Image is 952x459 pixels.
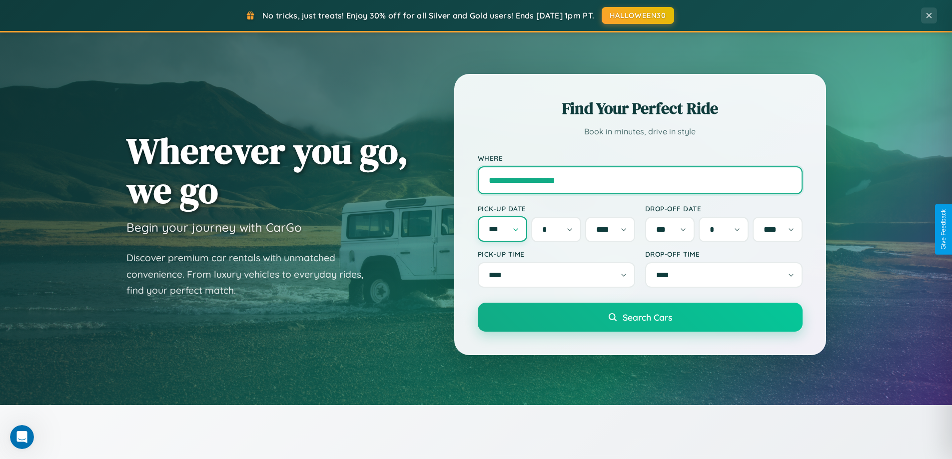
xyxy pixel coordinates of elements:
[478,250,635,258] label: Pick-up Time
[623,312,672,323] span: Search Cars
[262,10,594,20] span: No tricks, just treats! Enjoy 30% off for all Silver and Gold users! Ends [DATE] 1pm PT.
[126,250,376,299] p: Discover premium car rentals with unmatched convenience. From luxury vehicles to everyday rides, ...
[126,220,302,235] h3: Begin your journey with CarGo
[645,204,803,213] label: Drop-off Date
[940,209,947,250] div: Give Feedback
[478,97,803,119] h2: Find Your Perfect Ride
[478,303,803,332] button: Search Cars
[645,250,803,258] label: Drop-off Time
[602,7,674,24] button: HALLOWEEN30
[126,131,408,210] h1: Wherever you go, we go
[478,204,635,213] label: Pick-up Date
[10,425,34,449] iframe: Intercom live chat
[478,154,803,162] label: Where
[478,124,803,139] p: Book in minutes, drive in style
